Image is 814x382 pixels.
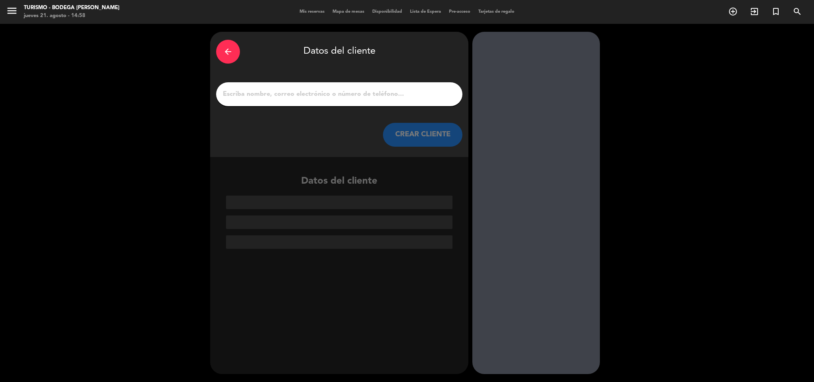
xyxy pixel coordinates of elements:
[383,123,462,147] button: CREAR CLIENTE
[6,5,18,17] i: menu
[223,47,233,56] i: arrow_back
[24,4,120,12] div: Turismo - Bodega [PERSON_NAME]
[406,10,445,14] span: Lista de Espera
[6,5,18,19] button: menu
[368,10,406,14] span: Disponibilidad
[210,174,468,249] div: Datos del cliente
[445,10,474,14] span: Pre-acceso
[24,12,120,20] div: jueves 21. agosto - 14:58
[771,7,781,16] i: turned_in_not
[728,7,738,16] i: add_circle_outline
[750,7,759,16] i: exit_to_app
[474,10,518,14] span: Tarjetas de regalo
[222,89,456,100] input: Escriba nombre, correo electrónico o número de teléfono...
[296,10,329,14] span: Mis reservas
[793,7,802,16] i: search
[216,38,462,66] div: Datos del cliente
[329,10,368,14] span: Mapa de mesas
